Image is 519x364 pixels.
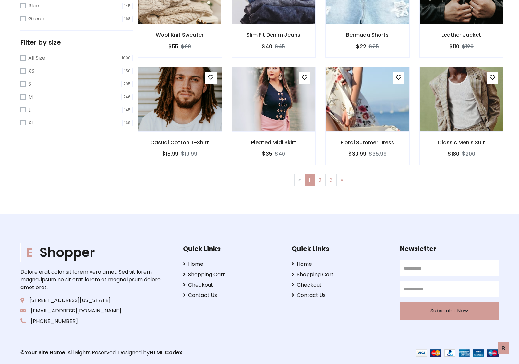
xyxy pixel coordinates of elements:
[400,302,499,320] button: Subscribe Now
[20,243,38,262] span: E
[20,245,163,260] h1: Shopper
[326,32,409,38] h6: Bermuda Shorts
[356,43,366,50] h6: $22
[400,245,499,252] h5: Newsletter
[20,317,163,325] p: [PHONE_NUMBER]
[348,151,366,157] h6: $30.99
[28,93,33,101] label: M
[121,94,133,100] span: 246
[183,245,282,252] h5: Quick Links
[448,151,459,157] h6: $180
[150,349,182,356] a: HTML Codex
[292,291,390,299] a: Contact Us
[183,260,282,268] a: Home
[369,43,379,50] del: $25
[326,139,409,146] h6: Floral Summer Dress
[181,150,197,158] del: $19.99
[462,150,475,158] del: $200
[183,271,282,278] a: Shopping Cart
[183,291,282,299] a: Contact Us
[142,174,499,186] nav: Page navigation
[325,174,337,186] a: 3
[138,32,222,38] h6: Wool Knit Sweater
[28,119,34,127] label: XL
[292,260,390,268] a: Home
[122,3,133,9] span: 145
[168,43,178,50] h6: $55
[262,151,272,157] h6: $35
[341,176,343,184] span: »
[183,281,282,289] a: Checkout
[28,67,34,75] label: XS
[122,16,133,22] span: 168
[305,174,315,186] a: 1
[20,349,259,357] p: © . All Rights Reserved. Designed by
[28,106,30,114] label: L
[20,39,133,46] h5: Filter by size
[232,32,316,38] h6: Slim Fit Denim Jeans
[20,268,163,291] p: Dolore erat dolor sit lorem vero amet. Sed sit lorem magna, ipsum no sit erat lorem et magna ipsu...
[121,81,133,87] span: 295
[292,281,390,289] a: Checkout
[25,349,65,356] a: Your Site Name
[120,55,133,61] span: 1000
[292,245,390,252] h5: Quick Links
[314,174,326,186] a: 2
[369,150,387,158] del: $35.99
[28,15,44,23] label: Green
[232,139,316,146] h6: Pleated Midi Skirt
[336,174,347,186] a: Next
[420,139,503,146] h6: Classic Men's Suit
[20,307,163,315] p: [EMAIL_ADDRESS][DOMAIN_NAME]
[28,80,31,88] label: S
[420,32,503,38] h6: Leather Jacket
[262,43,272,50] h6: $40
[275,43,285,50] del: $45
[162,151,178,157] h6: $15.99
[28,2,39,10] label: Blue
[462,43,474,50] del: $120
[275,150,285,158] del: $40
[20,245,163,260] a: EShopper
[122,120,133,126] span: 168
[122,68,133,74] span: 150
[181,43,191,50] del: $60
[292,271,390,278] a: Shopping Cart
[122,107,133,113] span: 145
[20,297,163,304] p: [STREET_ADDRESS][US_STATE]
[449,43,459,50] h6: $110
[28,54,45,62] label: All Size
[138,139,222,146] h6: Casual Cotton T-Shirt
